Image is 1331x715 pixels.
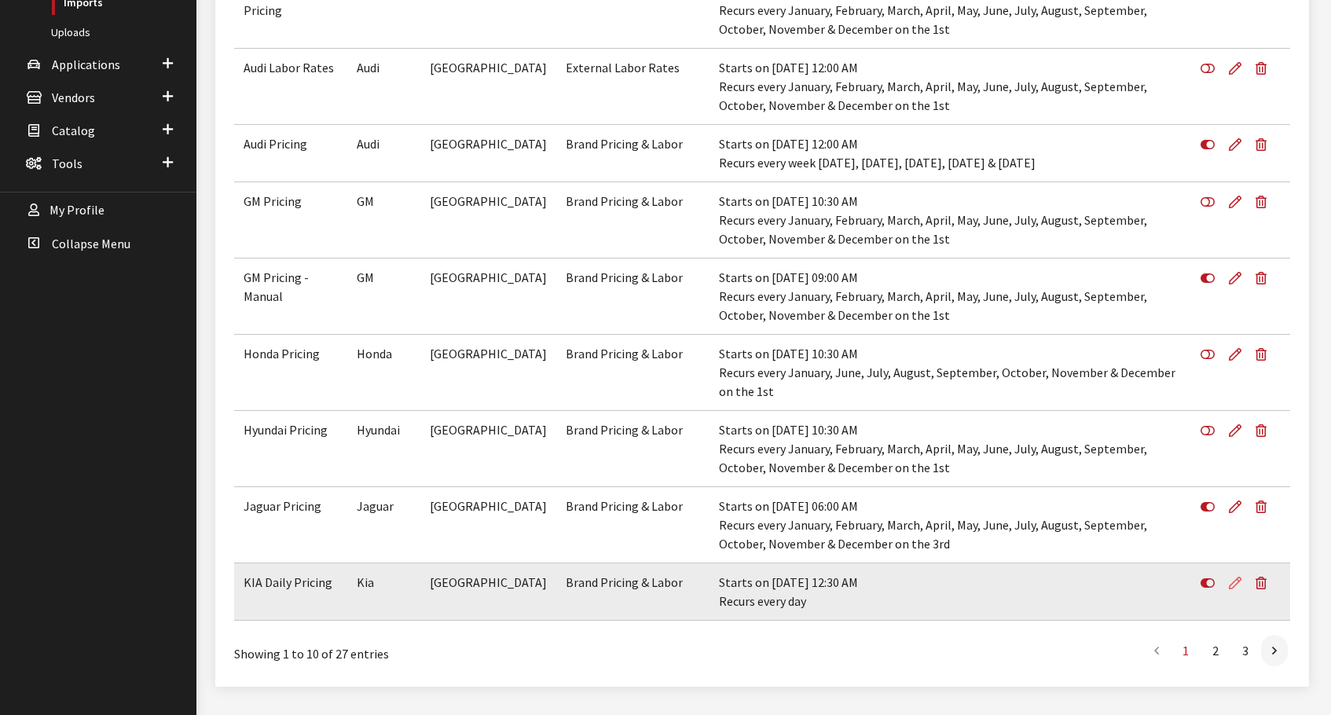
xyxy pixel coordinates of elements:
a: Edit Definition [1222,49,1248,88]
span: Starts on [DATE] 09:00 AM Recurs every January, February, March, April, May, June, July, August, ... [719,269,1147,323]
span: Starts on [DATE] 10:30 AM Recurs every January, February, March, April, May, June, July, August, ... [719,422,1147,475]
span: Starts on [DATE] 10:30 AM Recurs every January, February, March, April, May, June, July, August, ... [719,193,1147,247]
button: Delete Definition [1248,563,1280,603]
button: Delete Definition [1248,335,1280,374]
button: Enable Definition [1200,411,1222,450]
a: 3 [1231,635,1259,666]
div: Showing 1 to 10 of 27 entries [234,633,663,663]
button: Enable Definition [1200,335,1222,374]
td: [GEOGRAPHIC_DATA] [420,258,556,335]
a: Edit Definition [1222,487,1248,526]
td: Kia [347,563,420,621]
a: Edit Definition [1222,182,1248,222]
td: GM Pricing [234,182,347,258]
span: Starts on [DATE] 12:00 AM Recurs every week [DATE], [DATE], [DATE], [DATE] & [DATE] [719,136,1036,170]
td: Honda [347,335,420,411]
span: Collapse Menu [52,236,130,251]
span: Brand Pricing & Labor [566,346,683,361]
td: [GEOGRAPHIC_DATA] [420,563,556,621]
span: Starts on [DATE] 06:00 AM Recurs every January, February, March, April, May, June, July, August, ... [719,498,1147,552]
button: Disable Definition [1200,487,1222,526]
span: Starts on [DATE] 12:00 AM Recurs every January, February, March, April, May, June, July, August, ... [719,60,1147,113]
td: Audi [347,125,420,182]
td: Jaguar Pricing [234,487,347,563]
button: Disable Definition [1200,125,1222,164]
span: Brand Pricing & Labor [566,574,683,590]
button: Delete Definition [1248,125,1280,164]
span: Starts on [DATE] 12:30 AM Recurs every day [719,574,858,609]
td: Hyundai Pricing [234,411,347,487]
button: Enable Definition [1200,182,1222,222]
td: [GEOGRAPHIC_DATA] [420,487,556,563]
button: Delete Definition [1248,411,1280,450]
a: 2 [1201,635,1230,666]
td: Hyundai [347,411,420,487]
a: Edit Definition [1222,335,1248,374]
span: Brand Pricing & Labor [566,498,683,514]
td: KIA Daily Pricing [234,563,347,621]
span: Brand Pricing & Labor [566,193,683,209]
td: [GEOGRAPHIC_DATA] [420,49,556,125]
a: Edit Definition [1222,411,1248,450]
span: Applications [52,57,120,72]
td: [GEOGRAPHIC_DATA] [420,182,556,258]
button: Disable Definition [1200,563,1222,603]
span: Brand Pricing & Labor [566,422,683,438]
button: Delete Definition [1248,487,1280,526]
span: Brand Pricing & Labor [566,269,683,285]
a: Edit Definition [1222,563,1248,603]
span: Brand Pricing & Labor [566,136,683,152]
td: Jaguar [347,487,420,563]
button: Delete Definition [1248,182,1280,222]
td: [GEOGRAPHIC_DATA] [420,411,556,487]
span: Tools [52,156,82,171]
a: Edit Definition [1222,125,1248,164]
a: 1 [1171,635,1200,666]
a: Edit Definition [1222,258,1248,298]
td: Audi Pricing [234,125,347,182]
td: Audi [347,49,420,125]
td: Honda Pricing [234,335,347,411]
span: My Profile [49,203,104,218]
span: External Labor Rates [566,60,680,75]
td: GM Pricing - Manual [234,258,347,335]
td: [GEOGRAPHIC_DATA] [420,335,556,411]
td: [GEOGRAPHIC_DATA] [420,125,556,182]
td: GM [347,258,420,335]
button: Disable Definition [1200,258,1222,298]
td: GM [347,182,420,258]
button: Delete Definition [1248,258,1280,298]
button: Delete Definition [1248,49,1280,88]
span: Starts on [DATE] 10:30 AM Recurs every January, June, July, August, September, October, November ... [719,346,1175,399]
span: Vendors [52,90,95,105]
button: Enable Definition [1200,49,1222,88]
td: Audi Labor Rates [234,49,347,125]
span: Catalog [52,123,95,138]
